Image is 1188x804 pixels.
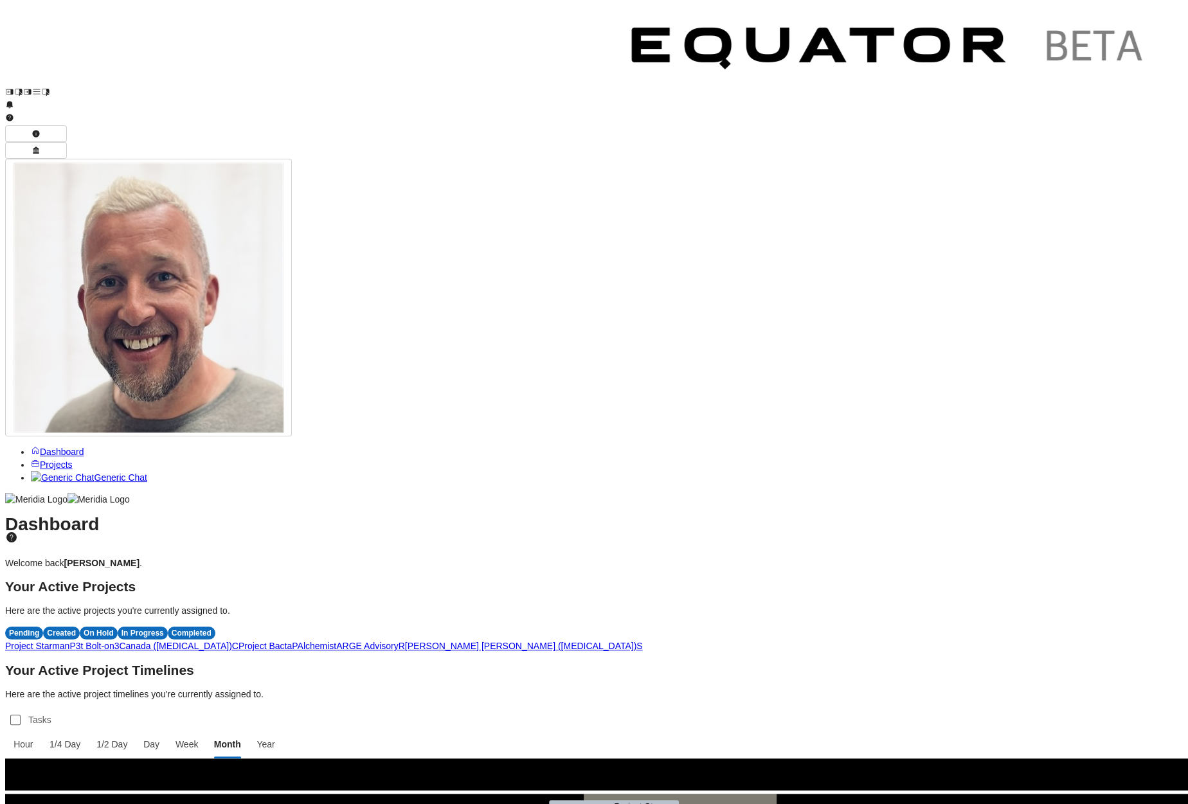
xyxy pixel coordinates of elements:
[5,557,1183,569] p: Welcome back .
[43,627,80,639] div: Created
[64,558,139,568] strong: [PERSON_NAME]
[5,604,1183,617] p: Here are the active projects you're currently assigned to.
[5,664,1183,677] h2: Your Active Project Timelines
[50,5,609,96] img: Customer Logo
[12,738,35,751] span: Hour
[31,471,94,484] img: Generic Chat
[487,776,516,786] text: August
[5,493,67,506] img: Meridia Logo
[5,518,1183,544] h1: Dashboard
[26,708,57,731] label: Tasks
[1066,776,1108,786] text: November
[174,738,199,751] span: Week
[636,641,642,651] span: S
[294,776,310,786] text: July
[399,641,405,651] span: R
[292,641,297,651] span: P
[405,641,643,651] a: [PERSON_NAME] [PERSON_NAME] ([MEDICAL_DATA])S
[873,776,905,786] text: October
[114,641,120,651] span: 3
[198,765,218,775] text: 2025
[680,776,724,786] text: September
[142,738,161,751] span: Day
[69,641,75,651] span: P
[5,580,1183,593] h2: Your Active Projects
[239,641,298,651] a: Project BactaP
[40,447,84,457] span: Dashboard
[102,776,122,786] text: June
[232,641,239,651] span: C
[95,738,129,751] span: 1/2 Day
[609,5,1169,96] img: Customer Logo
[118,627,168,639] div: In Progress
[80,627,118,639] div: On Hold
[31,460,73,470] a: Projects
[14,163,283,433] img: Profile Icon
[48,738,82,751] span: 1/4 Day
[76,641,120,651] a: 3t Bolt-on3
[94,472,147,483] span: Generic Chat
[40,460,73,470] span: Projects
[31,472,147,483] a: Generic ChatGeneric Chat
[336,641,342,651] span: A
[67,493,130,506] img: Meridia Logo
[255,738,277,751] span: Year
[119,641,238,651] a: Canada ([MEDICAL_DATA])C
[5,627,43,639] div: Pending
[168,627,215,639] div: Completed
[5,641,76,651] a: Project StarmanP
[297,641,342,651] a: AlchemistA
[213,738,242,751] span: Month
[343,641,405,651] a: RGE AdvisoryR
[31,447,84,457] a: Dashboard
[5,688,1183,701] p: Here are the active project timelines you're currently assigned to.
